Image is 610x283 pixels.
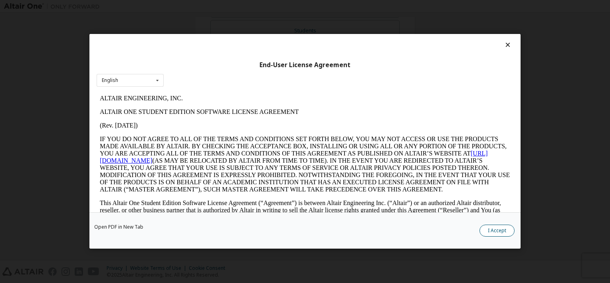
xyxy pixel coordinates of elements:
[3,17,414,24] p: ALTAIR ONE STUDENT EDITION SOFTWARE LICENSE AGREEMENT
[479,225,515,237] button: I Accept
[3,44,414,102] p: IF YOU DO NOT AGREE TO ALL OF THE TERMS AND CONDITIONS SET FORTH BELOW, YOU MAY NOT ACCESS OR USE...
[94,225,143,230] a: Open PDF in New Tab
[3,108,414,137] p: This Altair One Student Edition Software License Agreement (“Agreement”) is between Altair Engine...
[97,61,513,69] div: End-User License Agreement
[3,58,391,72] a: [URL][DOMAIN_NAME]
[102,78,118,83] div: English
[3,30,414,38] p: (Rev. [DATE])
[3,3,414,10] p: ALTAIR ENGINEERING, INC.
